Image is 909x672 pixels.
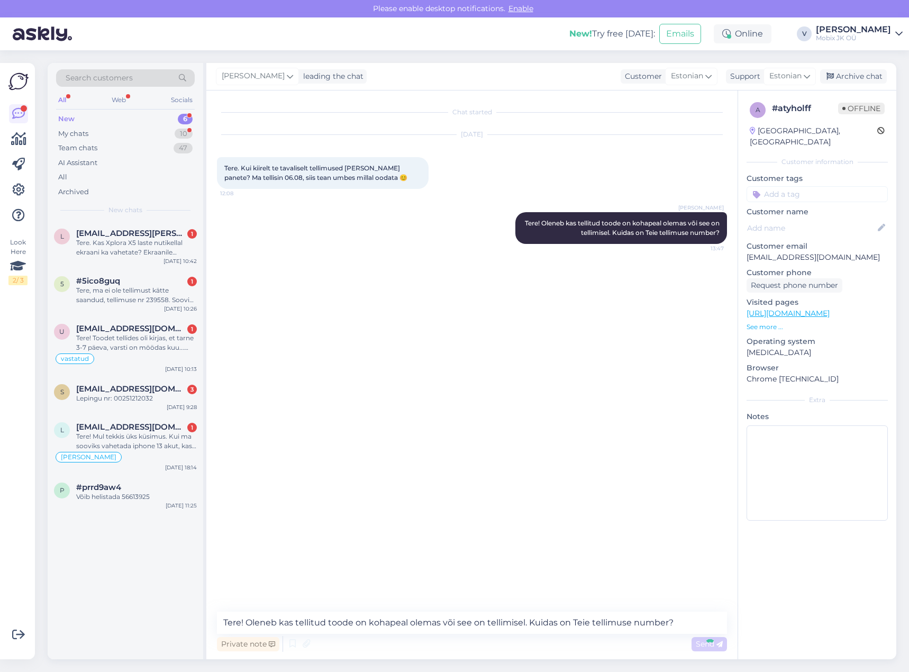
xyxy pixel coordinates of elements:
[505,4,537,13] span: Enable
[76,229,186,238] span: liis.nestor@gmail.com
[76,394,197,403] div: Lepingu nr: 00251212032
[60,388,64,396] span: s
[187,324,197,334] div: 1
[816,34,891,42] div: Mobix JK OÜ
[747,222,876,234] input: Add name
[56,93,68,107] div: All
[187,385,197,394] div: 3
[165,464,197,471] div: [DATE] 18:14
[76,492,197,502] div: Võib helistada 56613925
[76,286,197,305] div: Tere, ma ei ole tellimust kätte saandud, tellimuse nr 239558. Sooviks teada mis seis sellega on j...
[58,158,97,168] div: AI Assistant
[58,143,97,153] div: Team chats
[217,107,727,117] div: Chat started
[747,336,888,347] p: Operating system
[60,232,64,240] span: l
[187,277,197,286] div: 1
[747,322,888,332] p: See more ...
[58,172,67,183] div: All
[747,347,888,358] p: [MEDICAL_DATA]
[167,403,197,411] div: [DATE] 9:28
[747,374,888,385] p: Chrome [TECHNICAL_ID]
[747,206,888,217] p: Customer name
[108,205,142,215] span: New chats
[174,143,193,153] div: 47
[684,244,724,252] span: 13:47
[165,365,197,373] div: [DATE] 10:13
[58,114,75,124] div: New
[747,267,888,278] p: Customer phone
[60,486,65,494] span: p
[678,204,724,212] span: [PERSON_NAME]
[163,257,197,265] div: [DATE] 10:42
[59,328,65,335] span: u
[76,432,197,451] div: Tere! Mul tekkis üks küsimus. Kui ma sooviks vahetada iphone 13 akut, kas siis [PERSON_NAME] vahe...
[747,395,888,405] div: Extra
[61,454,116,460] span: [PERSON_NAME]
[220,189,260,197] span: 12:08
[820,69,887,84] div: Archive chat
[187,423,197,432] div: 1
[217,130,727,139] div: [DATE]
[8,238,28,285] div: Look Here
[747,157,888,167] div: Customer information
[747,186,888,202] input: Add a tag
[569,28,655,40] div: Try free [DATE]:
[756,106,760,114] span: a
[76,384,186,394] span: svetlanapaiste@gmail.com
[76,483,121,492] span: #prrd9aw4
[797,26,812,41] div: V
[747,308,830,318] a: [URL][DOMAIN_NAME]
[61,356,89,362] span: vastatud
[8,276,28,285] div: 2 / 3
[110,93,128,107] div: Web
[175,129,193,139] div: 10
[76,333,197,352] div: Tere! Toodet tellides oli kirjas, et tarne 3-7 päeva, varsti on möödas kuu... Kas on uudiseid, ka...
[164,305,197,313] div: [DATE] 10:26
[569,29,592,39] b: New!
[76,238,197,257] div: Tere. Kas Xplora X5 laste nutikellal ekraani ka vahetate? Ekraanile [PERSON_NAME], [PERSON_NAME] ...
[747,297,888,308] p: Visited pages
[222,70,285,82] span: [PERSON_NAME]
[166,502,197,510] div: [DATE] 11:25
[816,25,891,34] div: [PERSON_NAME]
[58,129,88,139] div: My chats
[66,72,133,84] span: Search customers
[8,71,29,92] img: Askly Logo
[178,114,193,124] div: 6
[750,125,877,148] div: [GEOGRAPHIC_DATA], [GEOGRAPHIC_DATA]
[726,71,760,82] div: Support
[60,280,64,288] span: 5
[76,324,186,333] span: uku.ojasalu@gmail.com
[60,426,64,434] span: l
[659,24,701,44] button: Emails
[525,219,721,237] span: Tere! Oleneb kas tellitud toode on kohapeal olemas või see on tellimisel. Kuidas on Teie tellimus...
[671,70,703,82] span: Estonian
[747,173,888,184] p: Customer tags
[224,164,407,181] span: Tere. Kui kiirelt te tavaliselt tellimused [PERSON_NAME] panete? Ma tellisin 06.08, siis tean umb...
[747,278,842,293] div: Request phone number
[169,93,195,107] div: Socials
[299,71,363,82] div: leading the chat
[76,276,120,286] span: #5ico8guq
[769,70,802,82] span: Estonian
[747,362,888,374] p: Browser
[772,102,838,115] div: # atyholff
[838,103,885,114] span: Offline
[58,187,89,197] div: Archived
[714,24,771,43] div: Online
[747,241,888,252] p: Customer email
[747,252,888,263] p: [EMAIL_ADDRESS][DOMAIN_NAME]
[621,71,662,82] div: Customer
[747,411,888,422] p: Notes
[76,422,186,432] span: lanevskijana@gmail.com
[187,229,197,239] div: 1
[816,25,903,42] a: [PERSON_NAME]Mobix JK OÜ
